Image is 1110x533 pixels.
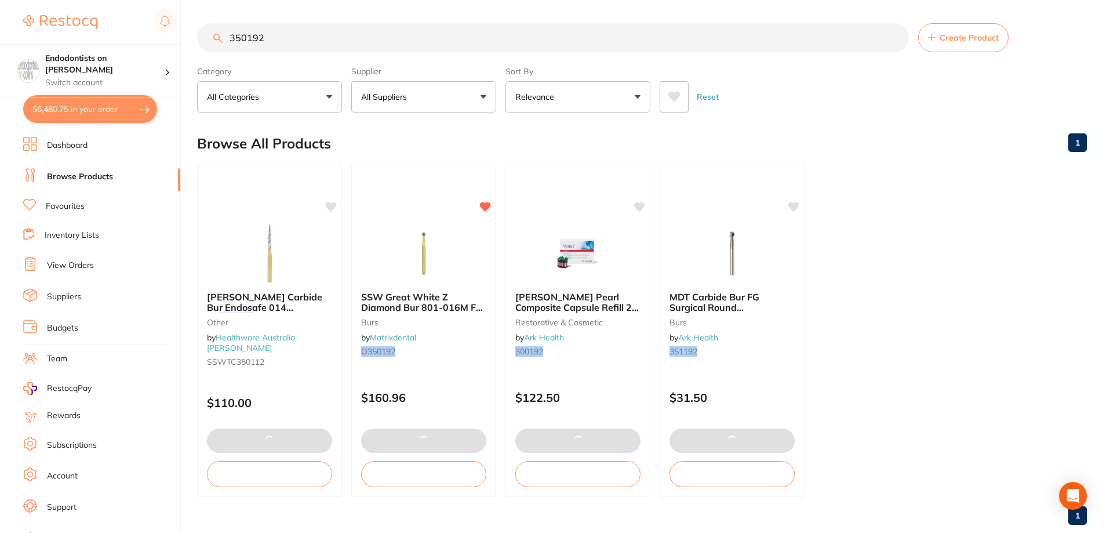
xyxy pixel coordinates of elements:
a: RestocqPay [23,382,92,395]
a: Favourites [46,201,85,212]
a: Subscriptions [47,440,97,451]
p: Relevance [515,91,559,103]
a: Team [47,353,67,365]
p: All Categories [207,91,264,103]
a: Budgets [47,322,78,334]
span: [PERSON_NAME] Carbide Bur Endosafe 014 FG [207,291,322,324]
b: Kulzer Venus Pearl Composite Capsule Refill 20 x 0.2g A1 [515,292,640,313]
span: [PERSON_NAME] Pearl Composite Capsule Refill 20 x 0.2g A1 [515,291,639,324]
a: Suppliers [47,291,81,303]
button: All Suppliers [351,81,496,113]
span: SSW Great White Z Diamond Bur 801-016M FG (10/pcs) [361,291,483,324]
div: Open Intercom Messenger [1059,482,1087,510]
small: other [207,318,332,327]
a: 1 [1068,131,1087,154]
button: Relevance [505,81,650,113]
button: Reset [693,81,722,113]
p: All Suppliers [361,91,412,103]
span: (I) - 10/Pack [254,313,309,324]
input: Search Products [197,23,909,52]
em: 350112 [219,313,254,324]
button: Create Product [918,23,1009,52]
a: Matrixdental [370,332,416,343]
em: 351192 [669,346,697,357]
h2: Browse All Products [197,136,331,152]
img: SS White Carbide Bur Endosafe 014 FG 350112 (I) - 10/Pack [232,224,307,282]
small: burs [361,318,486,327]
button: All Categories [197,81,342,113]
a: Inventory Lists [45,230,99,241]
img: Restocq Logo [23,15,97,29]
span: SSWTC350112 [207,357,264,367]
a: Restocq Logo [23,9,97,35]
a: 1 [1068,504,1087,527]
a: Ark Health [678,332,718,343]
span: by [207,332,295,353]
em: O350192 [361,346,395,357]
a: Ark Health [524,332,564,343]
span: by [669,332,718,343]
p: $122.50 [515,391,640,404]
img: Kulzer Venus Pearl Composite Capsule Refill 20 x 0.2g A1 [540,224,616,282]
em: 300192 [515,346,543,357]
h4: Endodontists on Collins [45,53,165,75]
span: MDT Carbide Bur FG Surgical Round 316.001.010.023 [669,291,759,324]
b: MDT Carbide Bur FG Surgical Round 316.001.010.023 [669,292,795,313]
a: Browse Products [47,171,113,183]
img: Endodontists on Collins [18,59,39,80]
p: $31.50 [669,391,795,404]
button: $6,480.75 in your order [23,95,157,123]
p: $110.00 [207,396,332,409]
a: Dashboard [47,140,88,151]
span: RestocqPay [47,383,92,394]
span: Create Product [940,33,999,42]
p: Switch account [45,77,165,89]
a: View Orders [47,260,94,271]
a: Rewards [47,410,81,422]
img: MDT Carbide Bur FG Surgical Round 316.001.010.023 [694,224,770,282]
span: by [361,332,416,343]
span: by [515,332,564,343]
a: Support [47,502,77,513]
small: restorative & cosmetic [515,318,640,327]
img: SSW Great White Z Diamond Bur 801-016M FG (10/pcs) [386,224,461,282]
label: Supplier [351,66,496,77]
a: Healthware Australia [PERSON_NAME] [207,332,295,353]
p: $160.96 [361,391,486,404]
small: burs [669,318,795,327]
img: RestocqPay [23,382,37,395]
label: Sort By [505,66,650,77]
a: Account [47,470,78,482]
b: SS White Carbide Bur Endosafe 014 FG 350112 (I) - 10/Pack [207,292,332,313]
b: SSW Great White Z Diamond Bur 801-016M FG (10/pcs) [361,292,486,313]
label: Category [197,66,342,77]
